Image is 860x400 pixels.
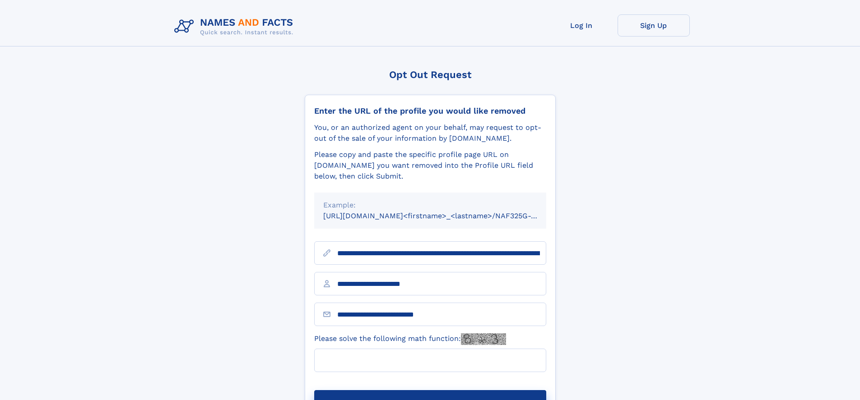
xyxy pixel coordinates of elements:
a: Sign Up [618,14,690,37]
a: Log In [545,14,618,37]
div: Example: [323,200,537,211]
div: Enter the URL of the profile you would like removed [314,106,546,116]
div: Please copy and paste the specific profile page URL on [DOMAIN_NAME] you want removed into the Pr... [314,149,546,182]
label: Please solve the following math function: [314,333,506,345]
div: Opt Out Request [305,69,556,80]
img: Logo Names and Facts [171,14,301,39]
small: [URL][DOMAIN_NAME]<firstname>_<lastname>/NAF325G-xxxxxxxx [323,211,563,220]
div: You, or an authorized agent on your behalf, may request to opt-out of the sale of your informatio... [314,122,546,144]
